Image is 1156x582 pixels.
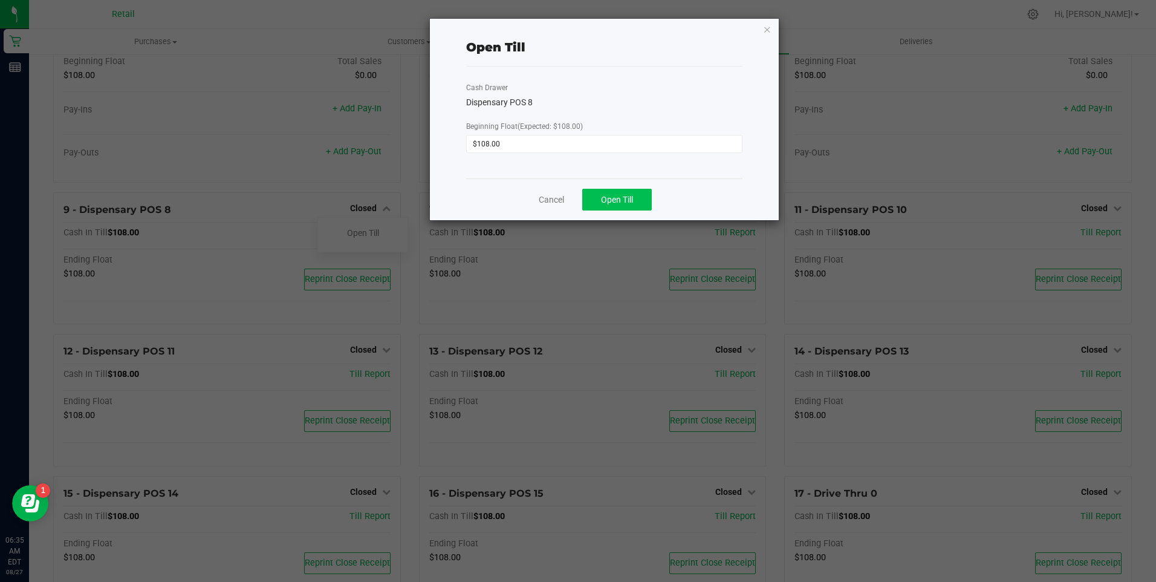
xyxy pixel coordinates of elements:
div: Dispensary POS 8 [466,96,742,109]
label: Cash Drawer [466,82,508,93]
iframe: Resource center unread badge [36,483,50,498]
div: Open Till [466,38,525,56]
span: (Expected: $108.00) [518,122,583,131]
span: Open Till [601,195,633,204]
iframe: Resource center [12,485,48,522]
button: Open Till [582,189,652,211]
a: Cancel [539,194,564,206]
span: Beginning Float [466,122,583,131]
